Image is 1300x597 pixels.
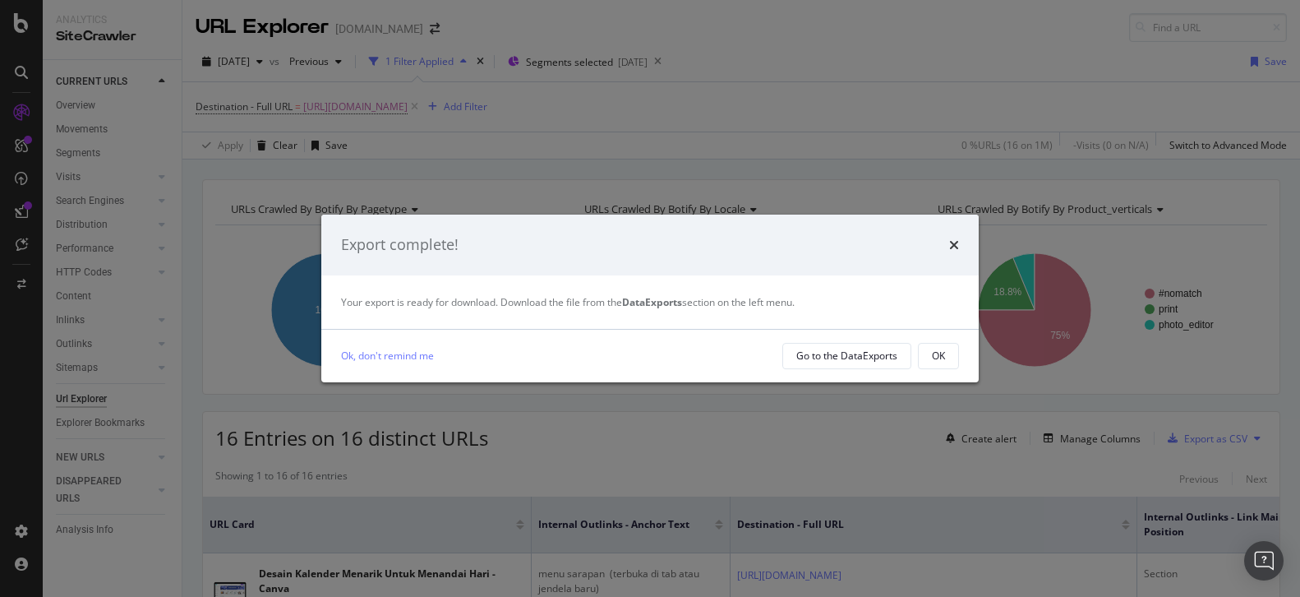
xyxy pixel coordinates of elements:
[341,295,959,309] div: Your export is ready for download. Download the file from the
[918,343,959,369] button: OK
[949,234,959,256] div: times
[622,295,795,309] span: section on the left menu.
[932,349,945,363] div: OK
[782,343,911,369] button: Go to the DataExports
[1244,541,1284,581] div: Open Intercom Messenger
[622,295,682,309] strong: DataExports
[341,234,459,256] div: Export complete!
[321,215,979,382] div: modal
[341,347,434,364] a: Ok, don't remind me
[796,349,897,363] div: Go to the DataExports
